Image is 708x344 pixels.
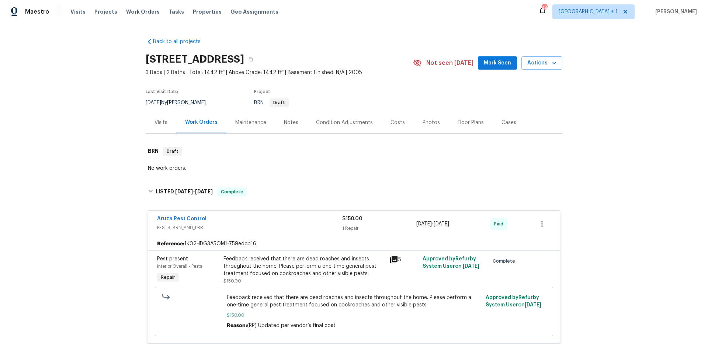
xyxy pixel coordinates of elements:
span: [DATE] [434,221,449,227]
span: Interior Overall - Pests [157,264,202,268]
span: Complete [218,188,246,196]
span: [DATE] [416,221,432,227]
span: Draft [270,101,288,105]
div: 1K02HDG3A5QM1-759edcb16 [148,237,560,250]
span: Actions [527,59,556,68]
span: Properties [193,8,222,15]
span: Pest present [157,256,188,261]
span: - [175,189,213,194]
div: Costs [391,119,405,126]
button: Mark Seen [478,56,517,70]
span: Last Visit Date [146,89,178,94]
span: 3 Beds | 2 Baths | Total: 1442 ft² | Above Grade: 1442 ft² | Basement Finished: N/A | 2005 [146,69,413,76]
div: BRN Draft [146,140,562,163]
span: Work Orders [126,8,160,15]
div: Cases [502,119,516,126]
div: 1 Repair [342,225,416,232]
span: Repair [158,274,178,281]
span: Maestro [25,8,49,15]
div: 5 [389,255,418,264]
h6: LISTED [156,187,213,196]
span: Paid [494,220,506,228]
span: Project [254,89,270,94]
span: [DATE] [525,302,541,308]
span: PESTS, BRN_AND_LRR [157,224,342,231]
div: by [PERSON_NAME] [146,98,215,107]
button: Copy Address [244,53,257,66]
span: [PERSON_NAME] [652,8,697,15]
b: Reference: [157,240,184,248]
div: No work orders. [148,165,560,172]
h2: [STREET_ADDRESS] [146,56,244,63]
span: Draft [164,148,181,155]
span: [GEOGRAPHIC_DATA] + 1 [559,8,618,15]
div: Visits [155,119,167,126]
div: Maintenance [235,119,266,126]
div: 44 [542,4,547,12]
span: Approved by Refurby System User on [423,256,479,269]
span: - [416,220,449,228]
a: Aruza Pest Control [157,216,206,221]
span: [DATE] [175,189,193,194]
span: Projects [94,8,117,15]
button: Actions [521,56,562,70]
a: Back to all projects [146,38,216,45]
span: Reason: [227,323,247,328]
span: Approved by Refurby System User on [486,295,541,308]
span: BRN [254,100,289,105]
span: Feedback received that there are dead roaches and insects throughout the home. Please perform a o... [227,294,482,309]
span: $150.00 [342,216,362,221]
div: Condition Adjustments [316,119,373,126]
span: $150.00 [223,279,241,283]
div: LISTED [DATE]-[DATE]Complete [146,180,562,204]
div: Feedback received that there are dead roaches and insects throughout the home. Please perform a o... [223,255,385,277]
span: $150.00 [227,312,482,319]
span: Complete [493,257,518,265]
span: [DATE] [195,189,213,194]
span: Mark Seen [484,59,511,68]
span: Tasks [169,9,184,14]
span: [DATE] [146,100,161,105]
div: Floor Plans [458,119,484,126]
div: Notes [284,119,298,126]
span: Not seen [DATE] [426,59,473,67]
div: Work Orders [185,119,218,126]
span: Visits [70,8,86,15]
span: [DATE] [463,264,479,269]
span: Geo Assignments [230,8,278,15]
span: (RP) Updated per vendor’s final cost. [247,323,337,328]
h6: BRN [148,147,159,156]
div: Photos [423,119,440,126]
